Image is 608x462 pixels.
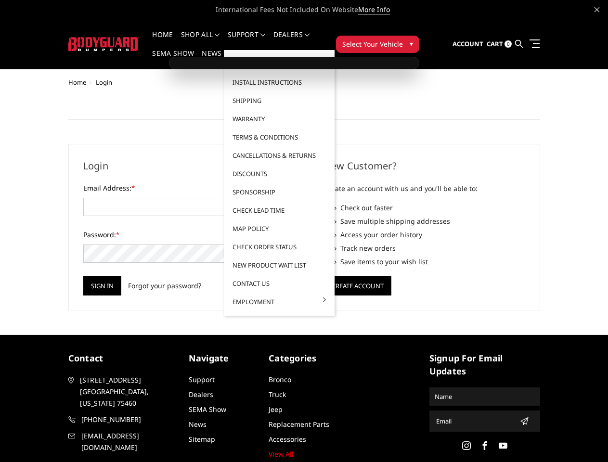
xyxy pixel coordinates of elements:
a: News [189,420,207,429]
a: Warranty [228,110,331,128]
li: Access your order history [334,230,525,240]
a: Account [453,31,483,57]
a: New Product Wait List [228,256,331,274]
span: [PHONE_NUMBER] [81,414,179,425]
label: Password: [83,230,285,240]
input: Sign in [83,276,121,295]
a: shop all [181,31,220,50]
a: [EMAIL_ADDRESS][DOMAIN_NAME] [68,430,179,453]
a: Replacement Parts [269,420,329,429]
h5: Navigate [189,352,259,365]
span: Login [96,78,112,87]
a: Check Lead Time [228,201,331,219]
h2: Login [83,159,285,173]
a: Jeep [269,405,283,414]
a: SEMA Show [152,50,194,69]
a: Dealers [189,390,213,399]
li: Save items to your wish list [334,257,525,267]
a: FAQ [228,55,331,73]
a: Check Order Status [228,238,331,256]
h5: contact [68,352,179,365]
a: More Info [358,5,390,14]
iframe: Chat Widget [560,416,608,462]
a: Install Instructions [228,73,331,91]
a: [PHONE_NUMBER] [68,414,179,425]
a: Employment [228,293,331,311]
a: Sitemap [189,435,215,444]
a: Sponsorship [228,183,331,201]
a: Home [152,31,173,50]
a: Discounts [228,165,331,183]
h5: Categories [269,352,339,365]
span: Account [453,39,483,48]
span: [STREET_ADDRESS] [GEOGRAPHIC_DATA], [US_STATE] 75460 [80,374,177,409]
li: Check out faster [334,203,525,213]
span: Cart [487,39,503,48]
li: Save multiple shipping addresses [334,216,525,226]
p: Create an account with us and you'll be able to: [324,183,525,194]
a: Cart 0 [487,31,512,57]
a: Create Account [324,280,391,289]
h2: New Customer? [324,159,525,173]
a: Forgot your password? [128,281,201,291]
a: Support [189,375,215,384]
button: Create Account [324,276,391,295]
label: Email Address: [83,183,285,193]
h1: Sign in [68,96,540,120]
span: 0 [505,40,512,48]
a: Contact Us [228,274,331,293]
span: [EMAIL_ADDRESS][DOMAIN_NAME] [81,430,179,453]
a: MAP Policy [228,219,331,238]
a: Terms & Conditions [228,128,331,146]
a: Accessories [269,435,306,444]
span: ▾ [410,38,413,49]
span: Select Your Vehicle [342,39,403,49]
img: BODYGUARD BUMPERS [68,37,139,51]
a: View All [269,449,294,459]
a: Cancellations & Returns [228,146,331,165]
a: Home [68,78,86,87]
input: Name [431,389,539,404]
a: News [202,50,221,69]
button: Select Your Vehicle [336,36,419,53]
a: Dealers [273,31,310,50]
a: SEMA Show [189,405,226,414]
a: Support [228,31,266,50]
input: Email [432,413,516,429]
h5: signup for email updates [429,352,540,378]
a: Truck [269,390,286,399]
a: Bronco [269,375,291,384]
a: Shipping [228,91,331,110]
li: Track new orders [334,243,525,253]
